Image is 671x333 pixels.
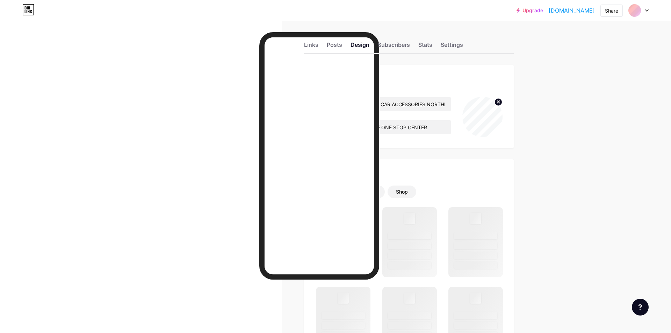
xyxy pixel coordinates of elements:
div: Posts [327,41,342,53]
a: [DOMAIN_NAME] [549,6,595,15]
div: Themes [315,171,503,180]
div: Links [304,41,318,53]
div: Settings [441,41,463,53]
div: Profile [315,76,503,86]
input: Name [316,97,451,111]
div: Shop [396,188,408,195]
a: Upgrade [517,8,543,13]
input: Bio [316,120,451,134]
div: Stats [418,41,432,53]
div: Share [605,7,618,14]
div: Design [351,41,369,53]
div: Subscribers [378,41,410,53]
